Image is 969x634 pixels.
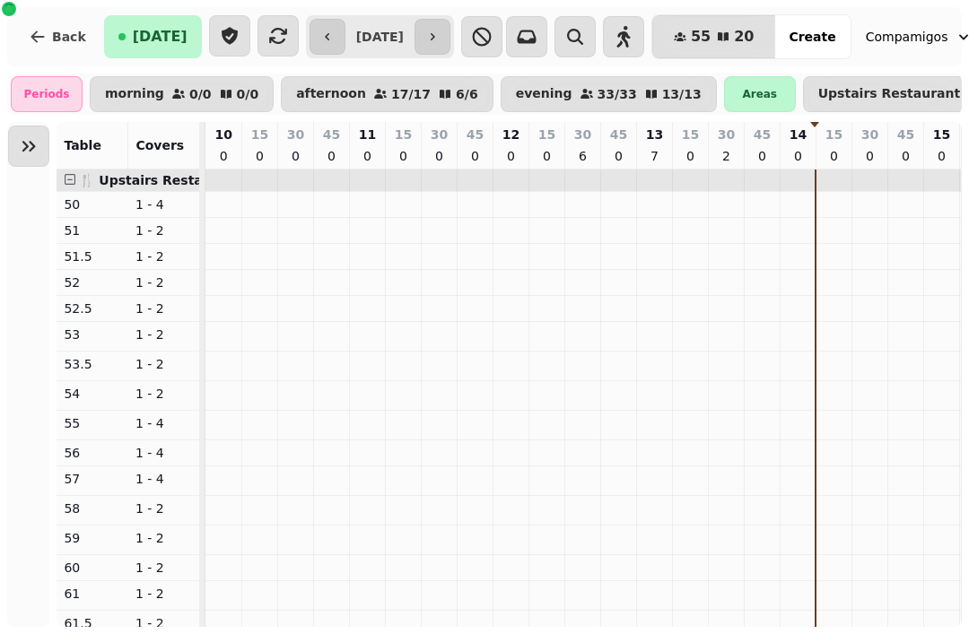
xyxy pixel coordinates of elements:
p: 15 [538,126,555,143]
p: 0 [790,147,805,165]
p: 0 [288,147,302,165]
p: afternoon [296,87,366,101]
p: 0 / 0 [189,88,212,100]
p: 1 - 4 [135,414,193,432]
p: 1 - 2 [135,385,193,403]
p: 61 [64,585,121,603]
button: Create [774,15,850,58]
span: Table [64,138,101,152]
p: 7 [647,147,661,165]
p: 0 [826,147,841,165]
p: 1 - 2 [135,529,193,547]
p: 15 [825,126,842,143]
p: 1 - 4 [135,444,193,462]
p: 0 [216,147,231,165]
p: 50 [64,195,121,213]
span: Covers [135,138,184,152]
p: 6 [575,147,589,165]
p: 30 [574,126,591,143]
p: 1 - 2 [135,300,193,317]
button: Expand sidebar [8,126,49,167]
p: 61.5 [64,614,121,632]
span: 20 [734,30,754,44]
button: afternoon17/176/6 [281,76,493,112]
p: 51.5 [64,248,121,265]
p: 1 - 4 [135,470,193,488]
div: Periods [11,76,83,112]
p: 0 [324,147,338,165]
p: morning [105,87,164,101]
span: Create [789,30,835,43]
p: 15 [251,126,268,143]
p: 45 [897,126,914,143]
p: 0 / 0 [237,88,259,100]
p: 0 [396,147,410,165]
p: 15 [933,126,950,143]
p: 15 [682,126,699,143]
p: 1 - 2 [135,559,193,577]
p: 0 [755,147,769,165]
p: 1 - 2 [135,585,193,603]
button: morning0/00/0 [90,76,274,112]
p: 1 - 2 [135,248,193,265]
p: 0 [503,147,518,165]
span: 🍴 Upstairs Restaurant [79,173,240,187]
span: Back [52,30,86,43]
p: 55 [64,414,121,432]
p: 1 - 2 [135,274,193,291]
p: 0 [683,147,697,165]
p: 17 / 17 [391,88,431,100]
p: 1 - 2 [135,355,193,373]
p: 0 [862,147,877,165]
p: 14 [790,126,807,143]
p: 53.5 [64,355,121,373]
p: 56 [64,444,121,462]
p: 1 - 2 [135,614,193,632]
p: 30 [861,126,878,143]
div: Areas [724,76,796,112]
p: 30 [431,126,448,143]
p: Upstairs Restaurant [818,87,961,101]
p: 12 [502,126,519,143]
p: 33 / 33 [598,88,637,100]
p: 45 [467,126,484,143]
span: Compamigos [866,28,948,46]
p: 0 [611,147,625,165]
p: 13 / 13 [662,88,702,100]
p: 1 - 4 [135,195,193,213]
p: 11 [359,126,376,143]
p: 0 [360,147,374,165]
p: 0 [934,147,948,165]
p: 51 [64,221,121,239]
p: 53 [64,326,121,343]
p: 0 [252,147,266,165]
p: 45 [610,126,627,143]
p: evening [516,87,572,101]
p: 60 [64,559,121,577]
p: 0 [539,147,554,165]
p: 30 [287,126,304,143]
p: 58 [64,499,121,517]
p: 2 [719,147,733,165]
p: 0 [467,147,482,165]
p: 45 [323,126,340,143]
p: 57 [64,470,121,488]
p: 45 [754,126,771,143]
button: [DATE] [104,15,202,58]
p: 13 [646,126,663,143]
p: 30 [718,126,735,143]
button: Back [14,15,100,58]
p: 15 [395,126,412,143]
p: 0 [898,147,912,165]
p: 52.5 [64,300,121,317]
span: 55 [691,30,711,44]
p: 59 [64,529,121,547]
button: evening33/3313/13 [501,76,717,112]
p: 54 [64,385,121,403]
p: 1 - 2 [135,221,193,239]
p: 0 [432,147,446,165]
p: 6 / 6 [456,88,478,100]
p: 1 - 2 [135,326,193,343]
button: 5520 [652,15,776,58]
p: 1 - 2 [135,499,193,517]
